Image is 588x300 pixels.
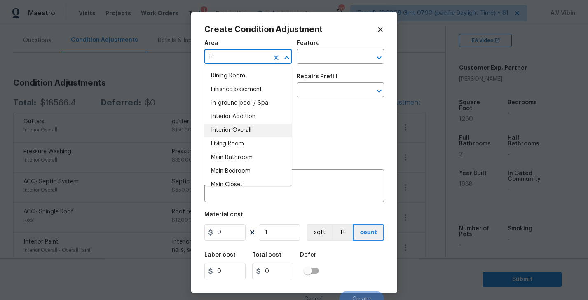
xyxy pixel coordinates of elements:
[204,178,292,192] li: Main Closet
[281,52,293,63] button: Close
[204,110,292,124] li: Interior Addition
[300,252,316,258] h5: Defer
[204,252,236,258] h5: Labor cost
[204,83,292,96] li: Finished basement
[307,224,332,241] button: sqft
[204,164,292,178] li: Main Bedroom
[332,224,353,241] button: ft
[204,40,218,46] h5: Area
[373,52,385,63] button: Open
[252,252,281,258] h5: Total cost
[204,26,377,34] h2: Create Condition Adjustment
[373,85,385,97] button: Open
[297,74,337,80] h5: Repairs Prefill
[204,124,292,137] li: Interior Overall
[204,151,292,164] li: Main Bathroom
[204,69,292,83] li: Dining Room
[204,212,243,218] h5: Material cost
[297,40,320,46] h5: Feature
[204,96,292,110] li: In-ground pool / Spa
[270,52,282,63] button: Clear
[353,224,384,241] button: count
[204,137,292,151] li: Living Room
